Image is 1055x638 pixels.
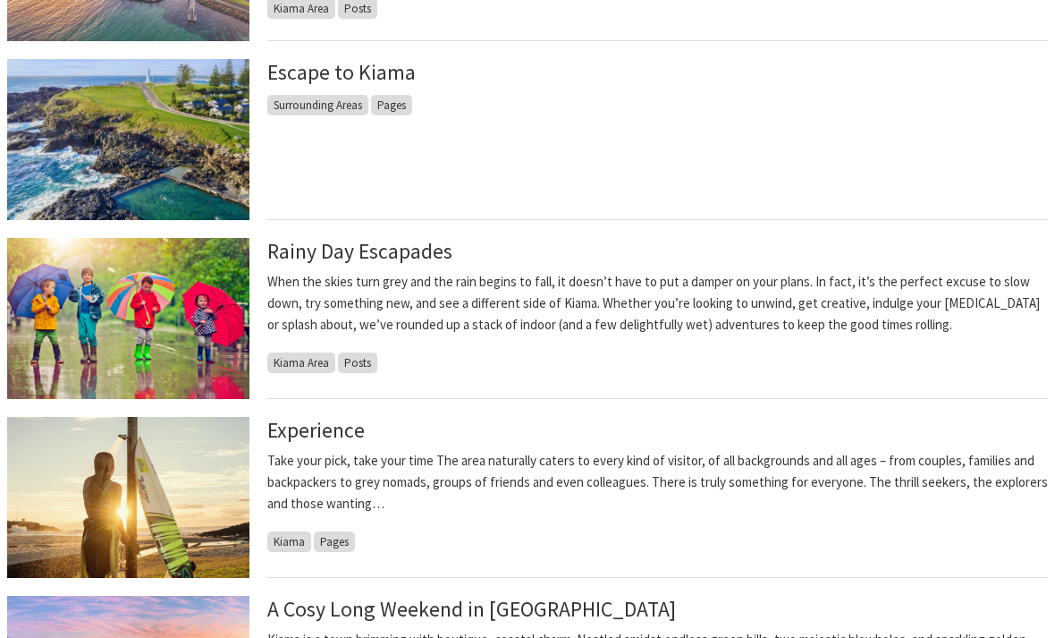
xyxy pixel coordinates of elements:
[7,238,249,399] img: Rainy Days in the Kiama Region
[267,417,365,443] a: Experience
[267,271,1048,336] p: When the skies turn grey and the rain begins to fall, it doesn’t have to put a damper on your pla...
[338,353,377,373] span: Posts
[371,95,412,115] span: Pages
[267,353,335,373] span: Kiama Area
[267,532,311,552] span: Kiama
[267,238,452,264] a: Rainy Day Escapades
[7,417,249,578] img: Surfing in the Kiama Region, Photography by Phil Winterton
[267,95,368,115] span: Surrounding Areas
[314,532,355,552] span: Pages
[267,59,416,85] a: Escape to Kiama
[267,450,1048,515] p: Take your pick, take your time The area naturally caters to every kind of visitor, of all backgro...
[267,596,676,622] a: A Cosy Long Weekend in [GEOGRAPHIC_DATA]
